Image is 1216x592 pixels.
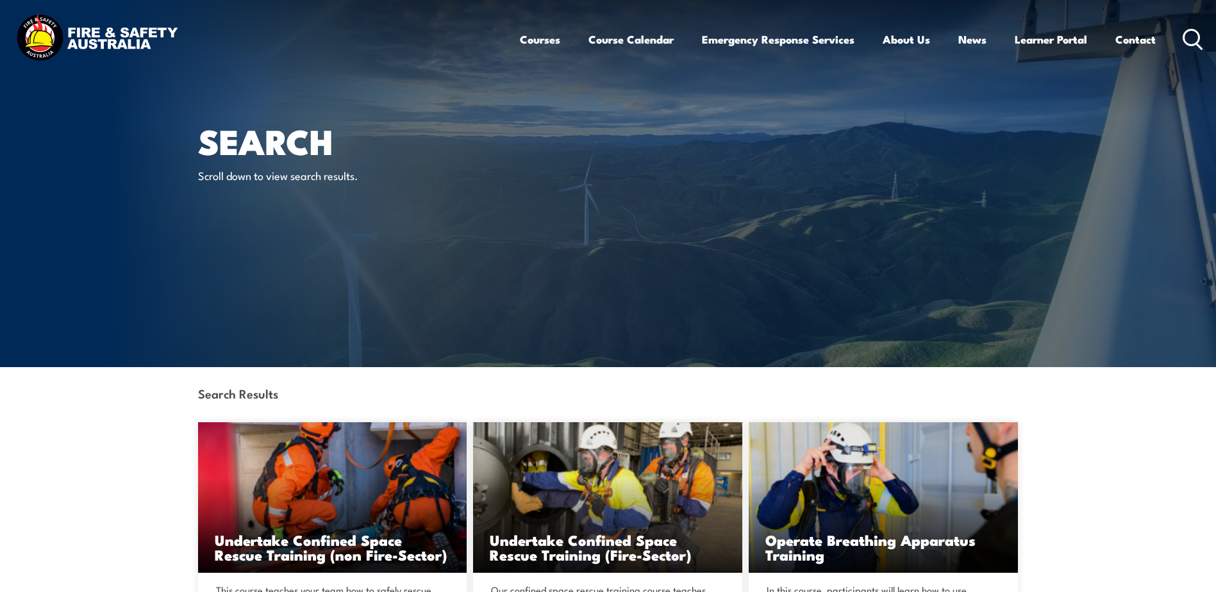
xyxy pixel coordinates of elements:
[883,22,930,56] a: About Us
[198,422,467,573] a: Undertake Confined Space Rescue Training (non Fire-Sector)
[749,422,1018,573] a: Operate Breathing Apparatus Training
[702,22,854,56] a: Emergency Response Services
[473,422,742,573] a: Undertake Confined Space Rescue Training (Fire-Sector)
[749,422,1018,573] img: Operate breathing apparatus-626
[198,422,467,573] img: Undertake Confined Space Rescue Training (non Fire-Sector) (2)
[198,168,432,183] p: Scroll down to view search results.
[198,126,515,156] h1: Search
[198,384,278,402] strong: Search Results
[520,22,560,56] a: Courses
[588,22,674,56] a: Course Calendar
[1015,22,1087,56] a: Learner Portal
[765,532,1001,562] h3: Operate Breathing Apparatus Training
[490,532,726,562] h3: Undertake Confined Space Rescue Training (Fire-Sector)
[958,22,987,56] a: News
[215,532,451,562] h3: Undertake Confined Space Rescue Training (non Fire-Sector)
[1115,22,1156,56] a: Contact
[473,422,742,573] img: Undertake Confined Space Rescue (Fire-Sector) TRAINING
